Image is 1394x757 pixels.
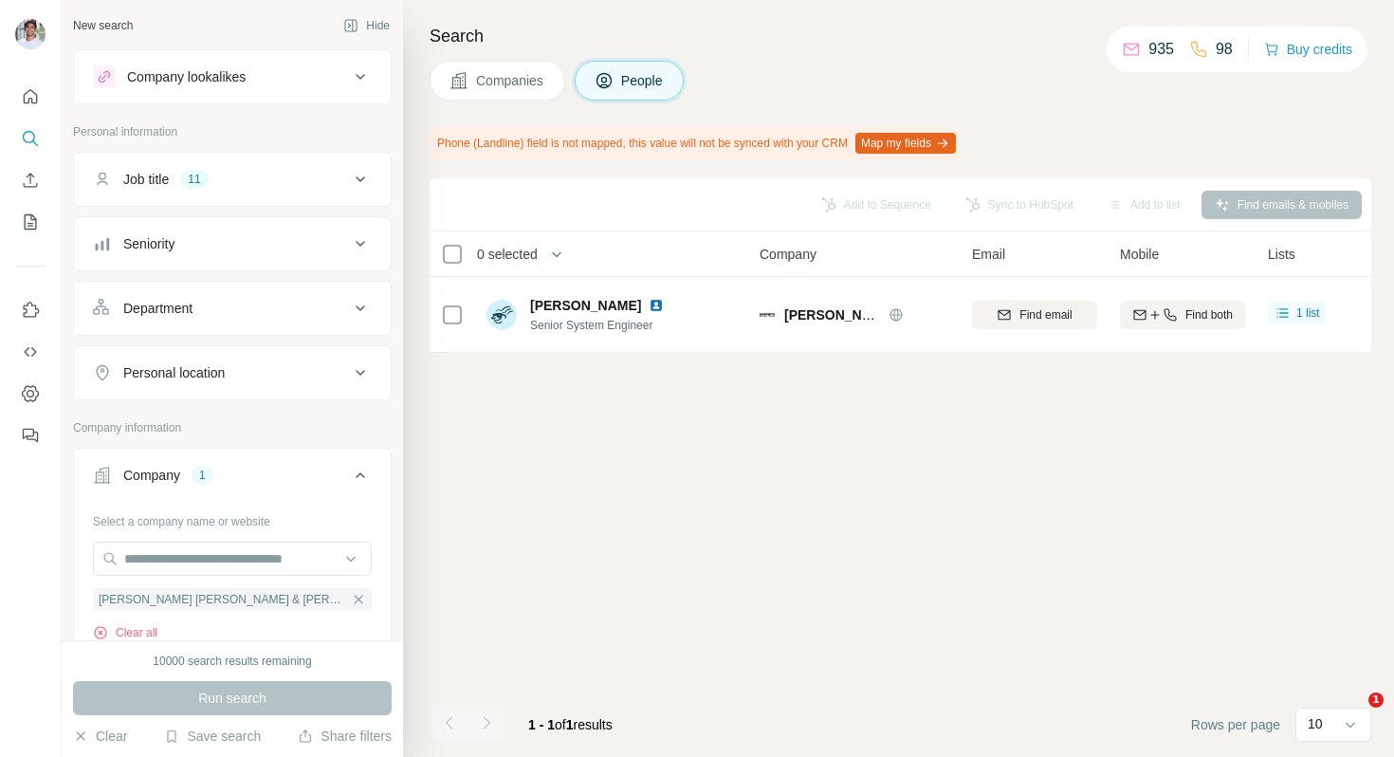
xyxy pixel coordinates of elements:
span: 1 - 1 [528,717,555,732]
div: Select a company name or website [93,506,372,530]
div: 1 [192,467,213,484]
p: 10 [1308,714,1323,733]
button: Find email [972,301,1097,329]
button: Dashboard [15,377,46,411]
p: 935 [1148,38,1174,61]
iframe: Intercom live chat [1330,692,1375,738]
div: Phone (Landline) field is not mapped, this value will not be synced with your CRM [430,127,960,159]
button: Department [74,286,391,331]
button: Use Surfe on LinkedIn [15,293,46,327]
div: Company lookalikes [127,67,246,86]
span: Find both [1185,306,1233,323]
div: Personal location [123,363,225,382]
span: 1 [566,717,574,732]
div: Company [123,466,180,485]
button: Clear [73,727,127,746]
button: Map my fields [855,133,956,154]
span: 1 [1368,692,1384,708]
div: New search [73,17,133,34]
h4: Search [430,23,1371,49]
button: Job title11 [74,157,391,202]
span: Lists [1268,245,1295,264]
button: Buy credits [1264,36,1352,63]
div: 11 [180,171,208,188]
span: Companies [476,71,545,90]
button: Enrich CSV [15,163,46,197]
span: Email [972,245,1005,264]
span: People [621,71,665,90]
img: LinkedIn logo [649,298,664,313]
span: Find email [1019,306,1072,323]
button: My lists [15,205,46,239]
img: Avatar [486,300,517,330]
p: Company information [73,419,392,436]
button: Clear all [93,624,157,641]
button: Search [15,121,46,156]
div: 10000 search results remaining [153,653,311,670]
button: Hide [330,11,403,40]
span: Mobile [1120,245,1159,264]
button: Quick start [15,80,46,114]
button: Share filters [298,727,392,746]
p: Personal information [73,123,392,140]
span: [PERSON_NAME] [PERSON_NAME] & [PERSON_NAME] LLP [99,591,347,608]
div: Department [123,299,193,318]
button: Save search [164,727,261,746]
button: Company1 [74,452,391,506]
span: 1 list [1296,305,1320,322]
span: [PERSON_NAME] [530,296,641,315]
span: [PERSON_NAME] [PERSON_NAME] & [PERSON_NAME] LLP [784,307,1167,323]
div: Job title [123,170,169,189]
span: 0 selected [477,245,538,264]
span: Senior System Engineer [530,317,671,334]
button: Feedback [15,418,46,452]
span: Company [760,245,816,264]
span: Rows per page [1191,715,1280,734]
button: Personal location [74,350,391,396]
p: 98 [1216,38,1233,61]
button: Use Surfe API [15,335,46,369]
button: Find both [1120,301,1245,329]
button: Seniority [74,221,391,267]
div: Seniority [123,234,174,253]
button: Company lookalikes [74,54,391,100]
img: Logo of Kasowitz Benson Torres & Friedman LLP [760,307,775,323]
span: of [555,717,566,732]
span: results [528,717,613,732]
img: Avatar [15,19,46,49]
